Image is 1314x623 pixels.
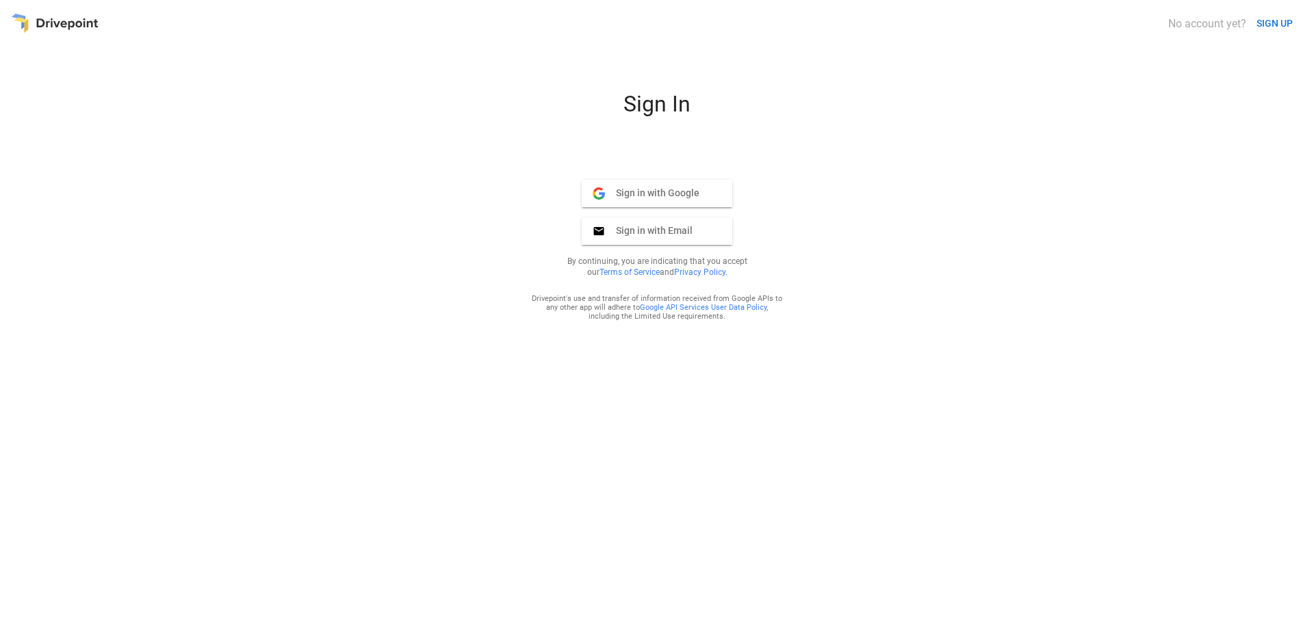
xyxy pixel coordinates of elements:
[582,180,732,207] button: Sign in with Google
[674,267,725,277] a: Privacy Policy
[1168,17,1246,30] div: No account yet?
[605,224,693,237] span: Sign in with Email
[605,187,699,199] span: Sign in with Google
[640,303,766,312] a: Google API Services User Data Policy
[1251,11,1298,36] button: SIGN UP
[493,91,821,128] div: Sign In
[531,294,783,321] div: Drivepoint's use and transfer of information received from Google APIs to any other app will adhe...
[582,217,732,245] button: Sign in with Email
[550,256,764,278] p: By continuing, you are indicating that you accept our and .
[600,267,660,277] a: Terms of Service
